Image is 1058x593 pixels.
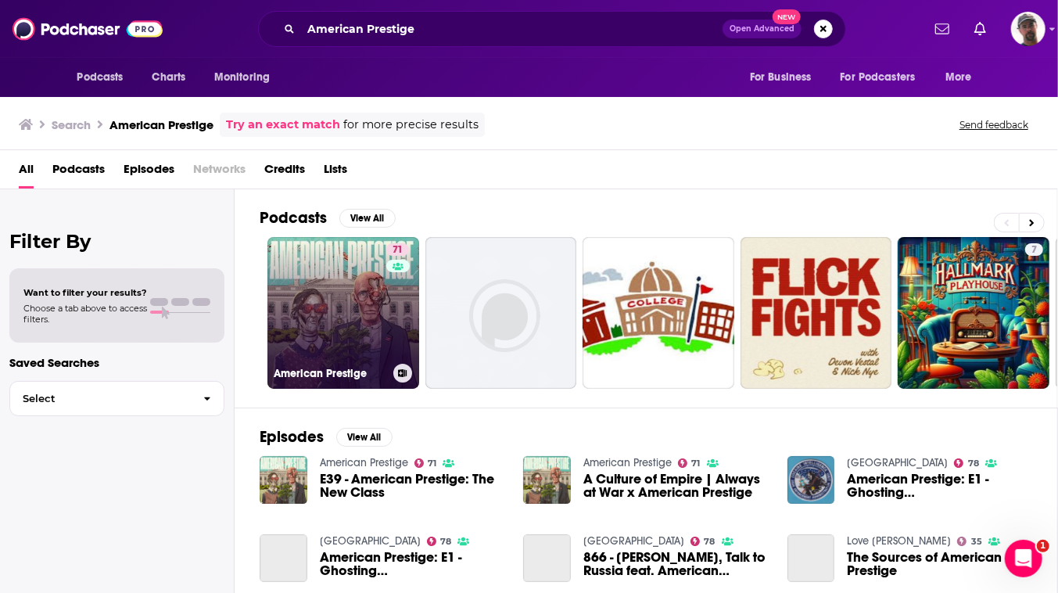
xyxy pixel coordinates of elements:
[274,367,387,380] h3: American Prestige
[954,458,979,468] a: 78
[9,381,224,416] button: Select
[847,456,948,469] a: Chapo Trap House
[841,66,916,88] span: For Podcasters
[1011,12,1045,46] span: Logged in as cjPurdy
[945,66,972,88] span: More
[739,63,831,92] button: open menu
[750,66,812,88] span: For Business
[214,66,270,88] span: Monitoring
[787,456,835,504] img: American Prestige: E1 - Ghosting Afghanistan w/ Stephen Wertheim
[847,473,1032,499] a: American Prestige: E1 - Ghosting Afghanistan w/ Stephen Wertheim
[583,473,769,499] a: A Culture of Empire | Always at War x American Prestige
[386,243,409,256] a: 71
[142,63,195,92] a: Charts
[19,156,34,189] a: All
[957,537,982,546] a: 35
[23,303,147,325] span: Choose a tab above to access filters.
[13,14,163,44] img: Podchaser - Follow, Share and Rate Podcasts
[320,551,505,577] span: American Prestige: E1 - Ghosting [GEOGRAPHIC_DATA] w/ [PERSON_NAME]
[968,460,979,467] span: 78
[730,25,794,33] span: Open Advanced
[583,551,769,577] span: 866 - [PERSON_NAME], Talk to Russia feat. American Prestige ([DATE])
[9,355,224,370] p: Saved Searches
[929,16,956,42] a: Show notifications dropdown
[260,456,307,504] img: E39 - American Prestige: The New Class
[427,537,452,546] a: 78
[320,456,408,469] a: American Prestige
[267,237,419,389] a: 71American Prestige
[52,156,105,189] a: Podcasts
[692,460,701,467] span: 71
[264,156,305,189] a: Credits
[428,460,436,467] span: 71
[523,534,571,582] a: 866 - Ronnie, Talk to Russia feat. American Prestige (9/9/24)
[203,63,290,92] button: open menu
[343,116,479,134] span: for more precise results
[320,473,505,499] a: E39 - American Prestige: The New Class
[955,118,1033,131] button: Send feedback
[52,117,91,132] h3: Search
[847,473,1032,499] span: American Prestige: E1 - Ghosting [GEOGRAPHIC_DATA] w/ [PERSON_NAME]
[66,63,144,92] button: open menu
[320,534,421,548] a: Chapo Trap House
[23,287,147,298] span: Want to filter your results?
[1031,243,1037,258] span: 7
[1037,540,1049,552] span: 1
[830,63,938,92] button: open menu
[152,66,186,88] span: Charts
[414,458,437,468] a: 71
[787,534,835,582] a: The Sources of American Prestige
[968,16,992,42] a: Show notifications dropdown
[77,66,124,88] span: Podcasts
[847,534,951,548] a: Love Thy Niebuhr
[124,156,174,189] a: Episodes
[393,243,403,258] span: 71
[678,458,701,468] a: 71
[773,9,801,24] span: New
[523,456,571,504] img: A Culture of Empire | Always at War x American Prestige
[583,534,684,548] a: Chapo Trap House
[705,538,715,545] span: 78
[934,63,992,92] button: open menu
[583,456,672,469] a: American Prestige
[898,237,1049,389] a: 7
[1005,540,1042,577] iframe: Intercom live chat
[1011,12,1045,46] button: Show profile menu
[10,394,191,404] span: Select
[9,230,224,253] h2: Filter By
[723,20,802,38] button: Open AdvancedNew
[258,11,846,47] div: Search podcasts, credits, & more...
[324,156,347,189] a: Lists
[260,208,396,228] a: PodcastsView All
[260,427,324,447] h2: Episodes
[336,428,393,447] button: View All
[339,209,396,228] button: View All
[260,534,307,582] a: American Prestige: E1 - Ghosting Afghanistan w/ Stephen Wertheim
[583,551,769,577] a: 866 - Ronnie, Talk to Russia feat. American Prestige (9/9/24)
[193,156,246,189] span: Networks
[109,117,213,132] h3: American Prestige
[1011,12,1045,46] img: User Profile
[260,208,327,228] h2: Podcasts
[1025,243,1043,256] a: 7
[301,16,723,41] input: Search podcasts, credits, & more...
[226,116,340,134] a: Try an exact match
[260,427,393,447] a: EpisodesView All
[320,551,505,577] a: American Prestige: E1 - Ghosting Afghanistan w/ Stephen Wertheim
[971,538,982,545] span: 35
[847,551,1032,577] a: The Sources of American Prestige
[690,537,715,546] a: 78
[440,538,451,545] span: 78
